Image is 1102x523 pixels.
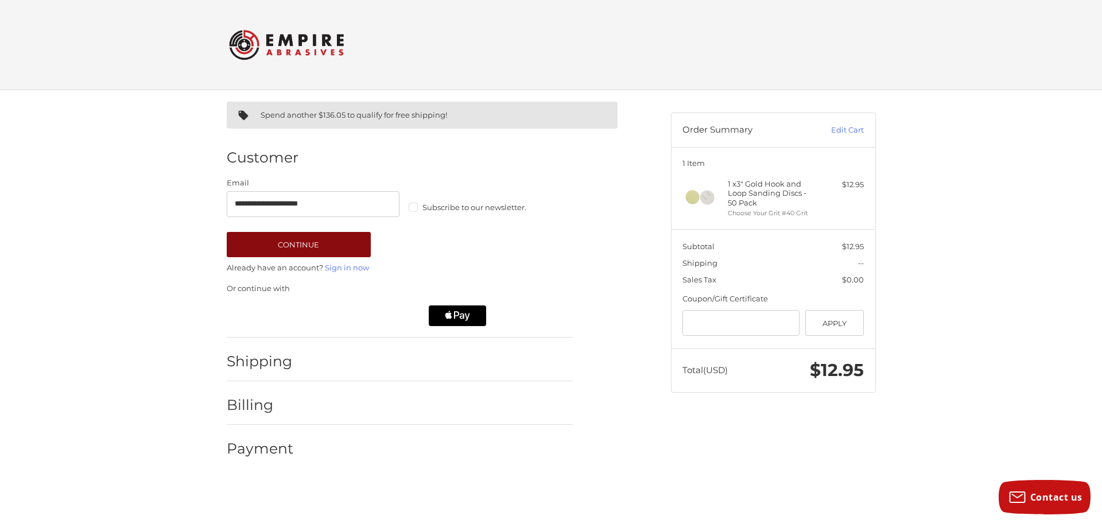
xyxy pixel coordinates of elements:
span: Total (USD) [682,365,728,375]
a: Edit Cart [806,125,864,136]
h3: 1 Item [682,158,864,168]
button: Continue [227,232,371,257]
img: Empire Abrasives [229,22,344,67]
span: Subtotal [682,242,715,251]
h3: Order Summary [682,125,806,136]
button: Apply [805,310,864,336]
span: $12.95 [810,359,864,381]
span: Sales Tax [682,275,716,284]
span: $0.00 [842,275,864,284]
span: $12.95 [842,242,864,251]
input: Gift Certificate or Coupon Code [682,310,800,336]
h4: 1 x 3" Gold Hook and Loop Sanding Discs - 50 Pack [728,179,816,207]
div: Coupon/Gift Certificate [682,293,864,305]
span: -- [858,258,864,268]
iframe: PayPal-paypal [223,305,315,326]
p: Or continue with [227,283,573,295]
span: Contact us [1030,491,1082,503]
label: Email [227,177,400,189]
li: Choose Your Grit #40 Grit [728,208,816,218]
h2: Payment [227,440,294,458]
h2: Billing [227,396,294,414]
div: $12.95 [818,179,864,191]
h2: Customer [227,149,298,166]
button: Contact us [999,480,1091,514]
span: Subscribe to our newsletter. [422,203,526,212]
a: Sign in now [325,263,369,272]
h2: Shipping [227,352,294,370]
span: Shipping [682,258,717,268]
span: Spend another $136.05 to qualify for free shipping! [261,110,447,119]
p: Already have an account? [227,262,573,274]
